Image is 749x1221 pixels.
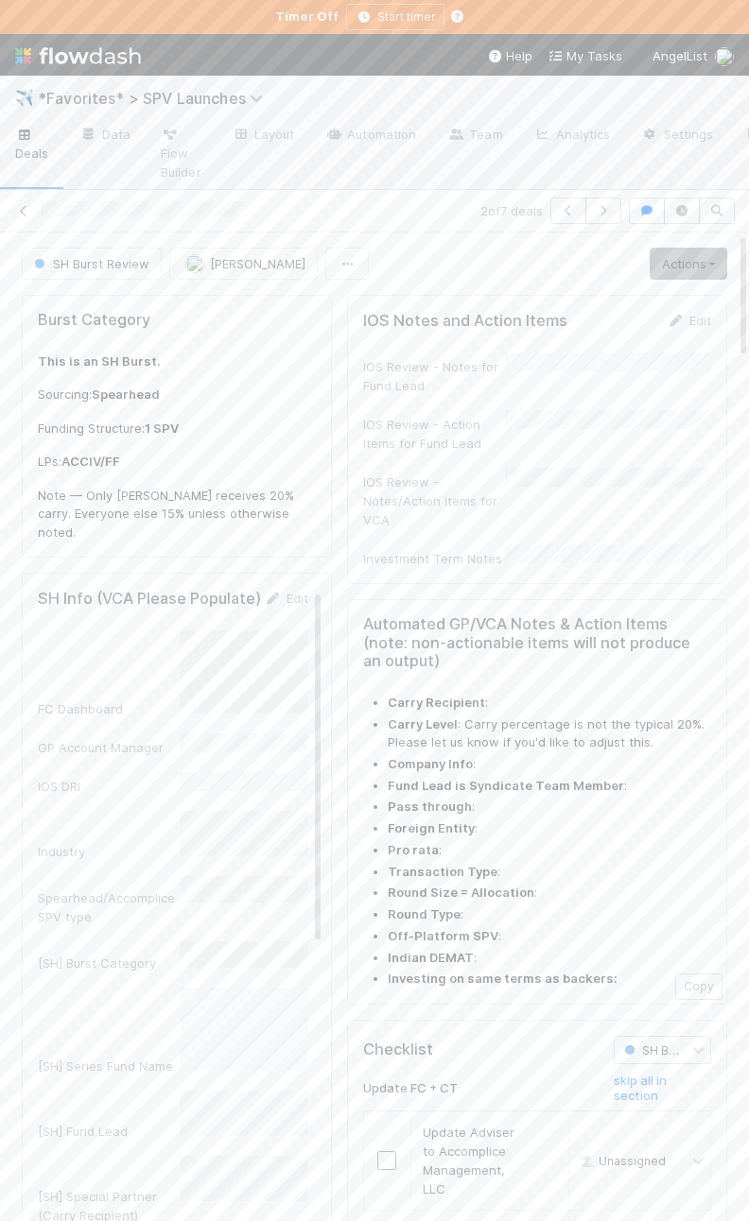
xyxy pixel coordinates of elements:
li: : [388,777,711,796]
a: Flow Builder [146,121,217,189]
strong: This is an SH Burst. [38,353,161,369]
li: : [388,927,711,946]
span: 2 of 7 deals [480,201,543,220]
button: [PERSON_NAME] [169,248,318,280]
button: Copy [675,973,723,1000]
li: : [388,949,711,968]
div: GP Account Manager [38,738,180,757]
span: Update Adviser to Accomplice Management, LLC [423,1125,514,1196]
p: Sourcing: [38,386,316,404]
span: Unassigned [576,1154,666,1168]
a: Layout [217,121,310,151]
button: Start timer [346,4,444,30]
a: skip all in section [614,1074,711,1110]
h6: skip all in section [614,1074,711,1103]
strong: Carry Recipient [388,695,485,710]
h5: Automated GP/VCA Notes & Action Items (note: non-actionable items will not produce an output) [363,615,711,671]
li: : [388,819,711,838]
strong: Transaction Type [388,864,497,879]
strong: Pro rata [388,842,439,857]
span: SH Burst Review [30,256,149,271]
strong: Company Info [388,756,473,771]
li: : [388,905,711,924]
span: My Tasks [548,48,622,63]
p: Note — Only [PERSON_NAME] receives 20% carry. Everyone else 15% unless otherwise noted. [38,487,316,542]
strong: ACCIV/FF [61,454,120,469]
img: logo-inverted-e16ddd16eac7371096b0.svg [15,40,141,72]
a: My Tasks [548,46,622,65]
h6: Update FC + CT [363,1081,458,1096]
li: : Carry percentage is not the typical 20%. Please let us know if you'd like to adjust this. [388,715,711,752]
span: Deals [15,125,49,163]
div: Industry [38,842,180,861]
strong: Off-Platform SPV [388,928,498,943]
strong: Spearhead [92,387,160,402]
strong: Round Type [388,906,461,921]
span: *Favorites* > SPV Launches [38,89,272,108]
img: avatar_b18de8e2-1483-4e81-aa60-0a3d21592880.png [715,47,734,66]
a: Edit [264,591,308,606]
a: Edit [667,313,711,328]
div: IOS Review - Action Items for Fund Lead [363,415,505,453]
span: Flow Builder [161,125,201,181]
div: IOS Review - Notes/Action Items for VCA [363,473,505,529]
strong: Round Size = Allocation [388,885,534,900]
a: Team [431,121,517,151]
div: Help [487,46,532,65]
li: : [388,798,711,817]
li: : [388,694,711,713]
h5: IOS Notes and Action Items [363,312,567,331]
span: [PERSON_NAME] [210,256,305,271]
div: IOS Review - Notes for Fund Lead [363,357,505,395]
li: : [388,841,711,860]
strong: Indian DEMAT [388,950,474,965]
div: [SH] Series Fund Name [38,1057,180,1075]
h5: Burst Category [38,311,316,330]
p: LPs: [38,453,316,472]
h5: SH Info (VCA Please Populate) [38,590,261,609]
div: IOS DRI [38,777,180,796]
p: Funding Structure: [38,420,316,439]
strong: Carry Level [388,716,458,731]
strong: Timer Off [275,9,339,24]
span: SH Burst Review [620,1043,735,1058]
button: SH Burst Review [22,248,162,280]
a: Analytics [518,121,626,151]
h5: Checklist [363,1040,433,1059]
span: ✈️ [15,90,34,106]
img: avatar_b18de8e2-1483-4e81-aa60-0a3d21592880.png [185,254,204,273]
div: [SH] Fund Lead [38,1122,180,1141]
div: [SH] Burst Category [38,954,180,972]
strong: 1 SPV [145,421,179,436]
div: Spearhead/Accomplice SPV type [38,888,180,926]
li: : [388,755,711,774]
strong: Investing on same terms as backers: [388,971,618,986]
strong: Fund Lead is Syndicate Team Member [388,778,624,793]
strong: Foreign Entity [388,820,475,835]
li: : [388,863,711,882]
a: Automation [309,121,431,151]
a: Actions [650,248,727,280]
strong: Pass through [388,799,472,814]
div: Investment Term Notes [363,549,505,568]
a: Settings [626,121,729,151]
span: AngelList [653,48,707,63]
li: : [388,884,711,903]
a: Data [64,121,146,151]
div: FC Dashboard [38,699,180,718]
